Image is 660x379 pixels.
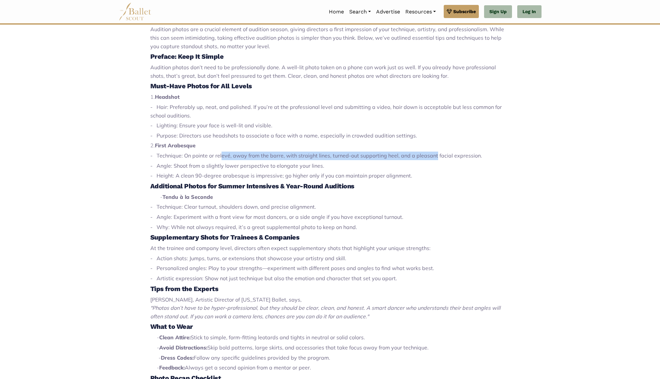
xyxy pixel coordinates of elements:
[150,93,510,101] p: 1.
[150,323,193,330] strong: What to Wear
[150,296,302,303] span: [PERSON_NAME], Artistic Director of [US_STATE] Ballet, says,
[347,5,373,19] a: Search
[150,333,510,342] p: -
[326,5,347,19] a: Home
[159,344,207,351] strong: Avoid Distractions:
[161,354,194,361] strong: Dress Codes:
[150,305,500,320] span: "Photos don’t have to be hyper-professional, but they should be clear, clean, and honest. A smart...
[403,5,438,19] a: Resources
[150,214,403,220] span: - Angle: Experiment with a front view for most dancers, or a side angle if you have exceptional t...
[373,5,403,19] a: Advertise
[162,194,213,200] strong: Tendu à la Seconde
[150,172,412,179] span: - Height: A clean 90-degree arabesque is impressive; go higher only if you can maintain proper al...
[194,354,330,361] span: Follow any specific guidelines provided by the program.
[159,364,185,371] strong: Feedback:
[150,224,357,230] span: - Why: While not always required, it’s a great supplemental photo to keep on hand.
[150,203,316,210] span: - Technique: Clear turnout, shoulders down, and precise alignment.
[517,5,541,18] a: Log In
[453,8,476,15] span: Subscribe
[150,82,252,90] strong: Must-Have Photos for All Levels
[150,364,510,372] p: -
[150,182,354,190] strong: Additional Photos for Summer Intensives & Year-Round Auditions
[155,94,180,100] strong: Headshot
[444,5,479,18] a: Subscribe
[150,104,502,119] span: - Hair: Preferably up, neat, and polished. If you’re at the professional level and submitting a v...
[150,265,434,271] span: - Personalized angles: Play to your strengths—experiment with different poses and angles to find ...
[150,162,324,169] span: - Angle: Shoot from a slightly lower perspective to elongate your lines.
[191,334,365,341] span: Stick to simple, form-fitting leotards and tights in neutral or solid colors.
[447,8,452,15] img: gem.svg
[150,275,397,282] span: - Artistic expression: Show not just technique but also the emotion and character that set you ap...
[150,152,482,159] span: - Technique: On pointe or relevé, away from the barre, with straight lines, turned-out supporting...
[185,364,311,371] span: Always get a second opinion from a mentor or peer.
[207,344,429,351] span: Skip bold patterns, large skirts, and accessories that take focus away from your technique.
[150,344,510,352] p: -
[484,5,512,18] a: Sign Up
[150,122,272,129] span: - Lighting: Ensure your face is well-lit and visible.
[150,255,346,262] span: - Action shots: Jumps, turns, or extensions that showcase your artistry and skill.
[150,233,300,241] strong: Supplementary Shots for Trainees & Companies
[150,53,224,60] strong: Preface: Keep It Simple
[150,285,219,293] strong: Tips from the Experts
[155,142,196,149] strong: First Arabesque
[150,141,510,150] p: 2.
[150,132,417,139] span: - Purpose: Directors use headshots to associate a face with a name, especially in crowded auditio...
[150,26,504,49] span: Audition photos are a crucial element of audition season, giving directors a first impression of ...
[150,193,510,201] p: -
[150,64,496,79] span: Audition photos don’t need to be professionally done. A well-lit photo taken on a phone can work ...
[150,354,510,362] p: -
[150,245,431,251] span: At the trainee and company level, directors often expect supplementary shots that highlight your ...
[159,334,191,341] strong: Clean Attire:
